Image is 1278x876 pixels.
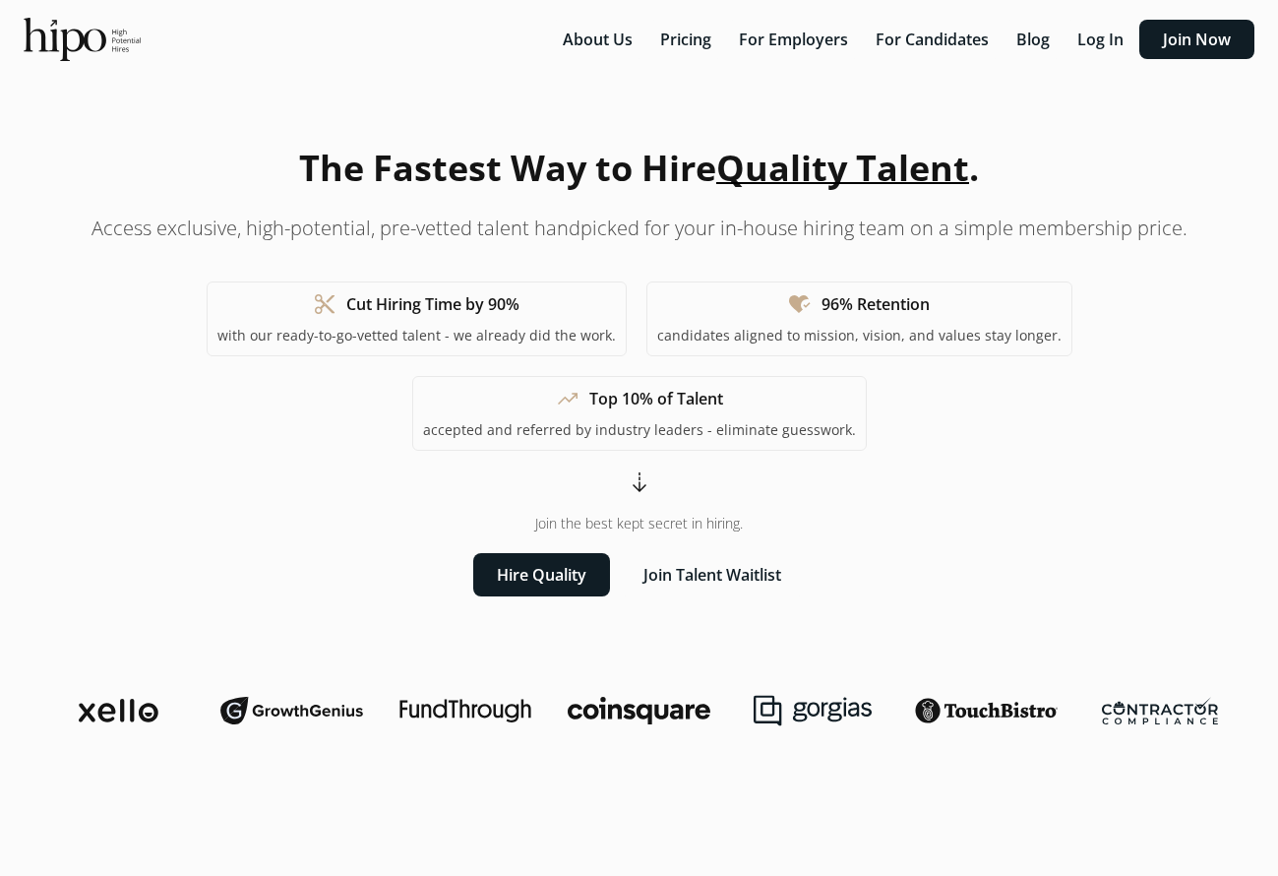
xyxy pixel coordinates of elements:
[220,691,362,730] img: growthgenius-logo
[1139,20,1254,59] button: Join Now
[535,514,743,533] span: Join the best kept secret in hiring.
[864,29,1004,50] a: For Candidates
[299,142,979,195] h1: The Fastest Way to Hire .
[79,699,158,722] img: xello-logo
[1139,29,1254,50] a: Join Now
[1004,20,1062,59] button: Blog
[346,292,519,316] h1: Cut Hiring Time by 90%
[568,697,709,724] img: coinsquare-logo
[1065,29,1139,50] a: Log In
[915,695,1057,726] img: touchbistro-logo
[399,699,531,722] img: fundthrough-logo
[628,470,651,494] span: arrow_cool_down
[1102,697,1218,724] img: contractor-compliance-logo
[657,326,1062,345] p: candidates aligned to mission, vision, and values stay longer.
[727,29,864,50] a: For Employers
[551,20,644,59] button: About Us
[24,18,141,61] img: official-logo
[473,553,610,596] button: Hire Quality
[313,292,336,316] span: content_cut
[217,326,616,345] p: with our ready-to-go-vetted talent - we already did the work.
[716,144,969,192] span: Quality Talent
[556,387,579,410] span: trending_up
[822,292,930,316] h1: 96% Retention
[1065,20,1135,59] button: Log In
[589,387,723,410] h1: Top 10% of Talent
[423,420,856,440] p: accepted and referred by industry leaders - eliminate guesswork.
[727,20,860,59] button: For Employers
[864,20,1001,59] button: For Candidates
[91,215,1187,242] p: Access exclusive, high-potential, pre-vetted talent handpicked for your in-house hiring team on a...
[754,695,872,726] img: gorgias-logo
[1004,29,1065,50] a: Blog
[620,553,805,596] button: Join Talent Waitlist
[648,29,727,50] a: Pricing
[648,20,723,59] button: Pricing
[551,29,648,50] a: About Us
[788,292,812,316] span: heart_check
